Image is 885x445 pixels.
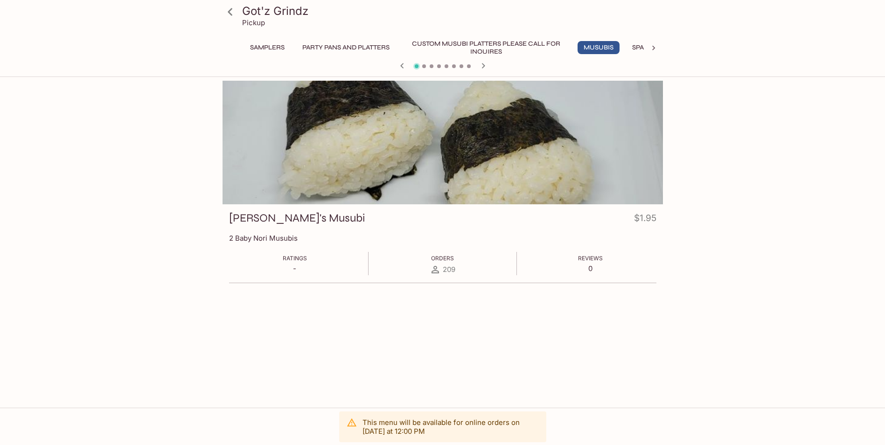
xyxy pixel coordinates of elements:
[242,18,265,27] p: Pickup
[229,211,365,225] h3: [PERSON_NAME]'s Musubi
[223,81,663,204] div: Kai G's Musubi
[362,418,539,436] p: This menu will be available for online orders on [DATE] at 12:00 PM
[229,234,656,243] p: 2 Baby Nori Musubis
[431,255,454,262] span: Orders
[297,41,395,54] button: Party Pans and Platters
[283,264,307,273] p: -
[634,211,656,229] h4: $1.95
[245,41,290,54] button: Samplers
[242,4,659,18] h3: Got'z Grindz
[578,264,603,273] p: 0
[402,41,570,54] button: Custom Musubi Platters PLEASE CALL FOR INQUIRES
[627,41,686,54] button: Spam Musubis
[578,41,620,54] button: Musubis
[443,265,455,274] span: 209
[578,255,603,262] span: Reviews
[283,255,307,262] span: Ratings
